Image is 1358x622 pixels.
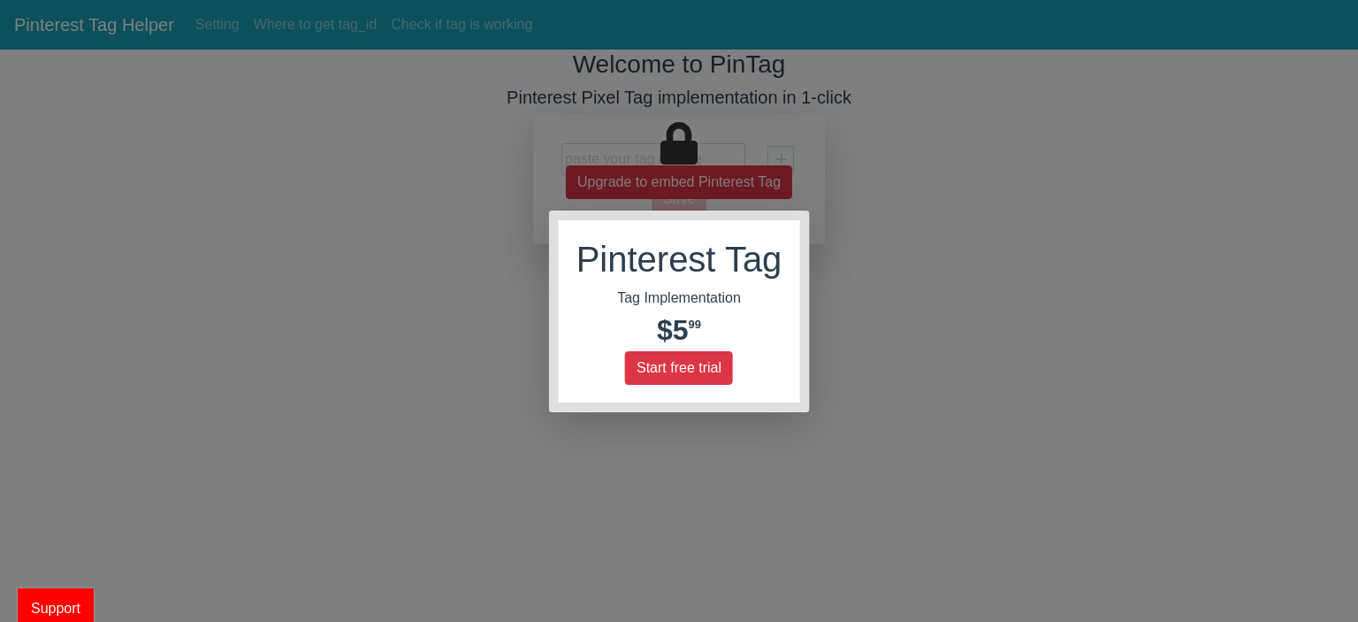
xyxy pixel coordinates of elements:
span: 99 [689,318,701,331]
span: $5 [657,314,689,346]
button: Start free trial [625,351,733,385]
h1: Pinterest Tag [576,238,782,280]
div: Tag Implementation [617,288,741,309]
